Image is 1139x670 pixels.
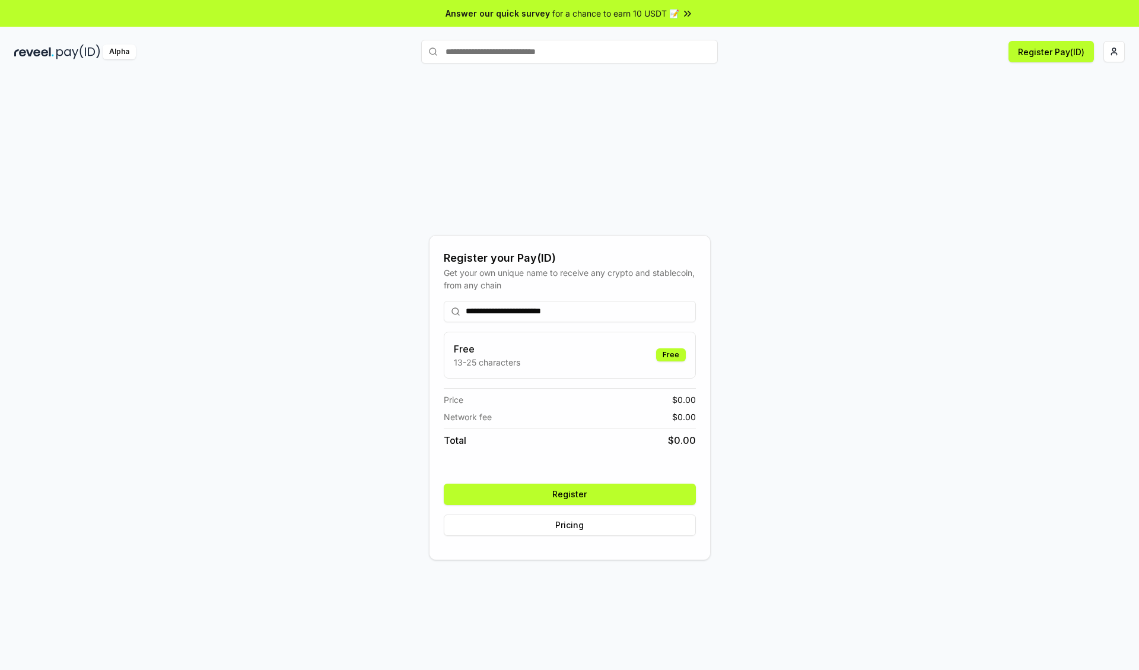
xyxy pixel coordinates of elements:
[446,7,550,20] span: Answer our quick survey
[444,433,466,447] span: Total
[672,411,696,423] span: $ 0.00
[56,45,100,59] img: pay_id
[1008,41,1094,62] button: Register Pay(ID)
[444,515,696,536] button: Pricing
[103,45,136,59] div: Alpha
[444,250,696,266] div: Register your Pay(ID)
[454,342,520,356] h3: Free
[672,393,696,406] span: $ 0.00
[444,266,696,291] div: Get your own unique name to receive any crypto and stablecoin, from any chain
[668,433,696,447] span: $ 0.00
[444,411,492,423] span: Network fee
[444,393,463,406] span: Price
[656,348,686,361] div: Free
[552,7,679,20] span: for a chance to earn 10 USDT 📝
[454,356,520,369] p: 13-25 characters
[14,45,54,59] img: reveel_dark
[444,484,696,505] button: Register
